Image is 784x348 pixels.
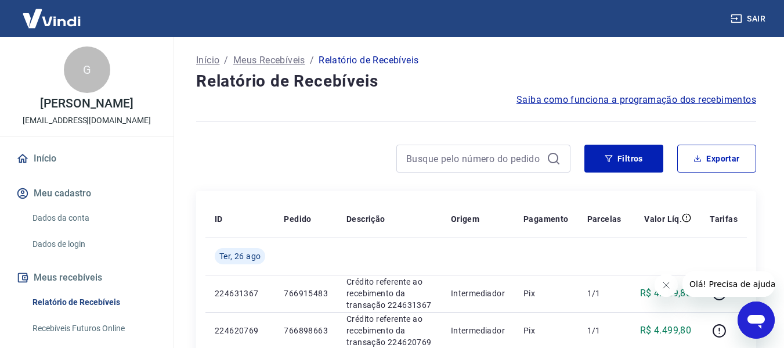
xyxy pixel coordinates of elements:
[406,150,542,167] input: Busque pelo número do pedido
[233,53,305,67] a: Meus Recebíveis
[710,213,738,225] p: Tarifas
[14,1,89,36] img: Vindi
[523,288,569,299] p: Pix
[451,325,505,336] p: Intermediador
[219,250,261,262] span: Ter, 26 ago
[196,53,219,67] a: Início
[28,232,160,256] a: Dados de login
[451,288,505,299] p: Intermediador
[14,265,160,290] button: Meus recebíveis
[451,213,479,225] p: Origem
[346,313,432,348] p: Crédito referente ao recebimento da transação 224620769
[215,288,265,299] p: 224631367
[319,53,418,67] p: Relatório de Recebíveis
[224,53,228,67] p: /
[284,213,311,225] p: Pedido
[738,302,775,339] iframe: Botão para abrir a janela de mensagens
[587,325,622,336] p: 1/1
[284,288,328,299] p: 766915483
[644,213,682,225] p: Valor Líq.
[587,288,622,299] p: 1/1
[587,213,622,225] p: Parcelas
[728,8,770,30] button: Sair
[196,70,756,93] h4: Relatório de Recebíveis
[23,114,151,127] p: [EMAIL_ADDRESS][DOMAIN_NAME]
[215,213,223,225] p: ID
[640,324,691,338] p: R$ 4.499,80
[7,8,97,17] span: Olá! Precisa de ajuda?
[346,213,385,225] p: Descrição
[14,181,160,206] button: Meu cadastro
[655,274,678,297] iframe: Fechar mensagem
[523,325,569,336] p: Pix
[28,317,160,340] a: Recebíveis Futuros Online
[346,276,432,311] p: Crédito referente ao recebimento da transação 224631367
[215,325,265,336] p: 224620769
[284,325,328,336] p: 766898663
[677,145,756,173] button: Exportar
[682,271,775,297] iframe: Mensagem da empresa
[516,93,756,107] a: Saiba como funciona a programação dos recebimentos
[40,98,133,110] p: [PERSON_NAME]
[310,53,314,67] p: /
[28,290,160,314] a: Relatório de Recebíveis
[28,206,160,230] a: Dados da conta
[584,145,663,173] button: Filtros
[64,46,110,93] div: G
[14,146,160,171] a: Início
[523,213,569,225] p: Pagamento
[640,286,691,300] p: R$ 4.749,80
